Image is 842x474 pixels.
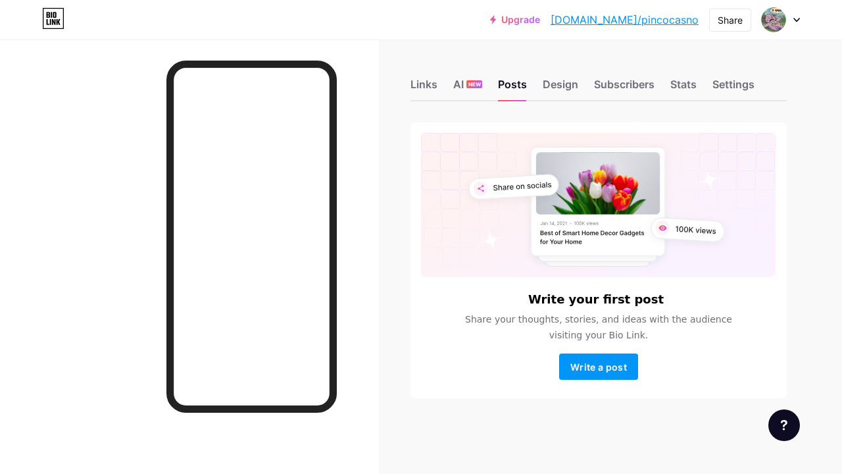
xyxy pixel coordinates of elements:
[718,13,743,27] div: Share
[453,76,482,100] div: AI
[528,293,664,306] h6: Write your first post
[551,12,699,28] a: [DOMAIN_NAME]/pincocasno
[468,80,481,88] span: NEW
[670,76,697,100] div: Stats
[490,14,540,25] a: Upgrade
[410,76,437,100] div: Links
[761,7,786,32] img: pincocasno
[559,354,638,380] button: Write a post
[457,311,741,343] span: Share your thoughts, stories, and ideas with the audience visiting your Bio Link.
[543,76,578,100] div: Design
[712,76,755,100] div: Settings
[594,76,655,100] div: Subscribers
[570,361,627,373] span: Write a post
[498,76,527,100] div: Posts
